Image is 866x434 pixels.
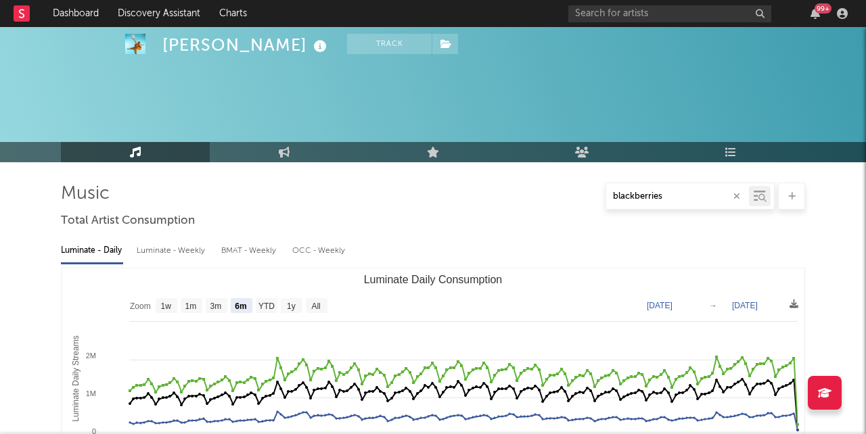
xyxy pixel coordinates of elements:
[709,301,717,310] text: →
[162,34,330,56] div: [PERSON_NAME]
[292,239,346,262] div: OCC - Weekly
[86,352,96,360] text: 2M
[647,301,673,310] text: [DATE]
[130,302,151,311] text: Zoom
[606,191,749,202] input: Search by song name or URL
[732,301,758,310] text: [DATE]
[221,239,279,262] div: BMAT - Weekly
[311,302,320,311] text: All
[210,302,222,311] text: 3m
[61,239,123,262] div: Luminate - Daily
[161,302,172,311] text: 1w
[811,8,820,19] button: 99+
[235,302,246,311] text: 6m
[61,213,195,229] span: Total Artist Consumption
[137,239,208,262] div: Luminate - Weekly
[815,3,831,14] div: 99 +
[364,274,503,285] text: Luminate Daily Consumption
[347,34,432,54] button: Track
[287,302,296,311] text: 1y
[258,302,275,311] text: YTD
[71,335,81,421] text: Luminate Daily Streams
[86,389,96,397] text: 1M
[185,302,197,311] text: 1m
[568,5,771,22] input: Search for artists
